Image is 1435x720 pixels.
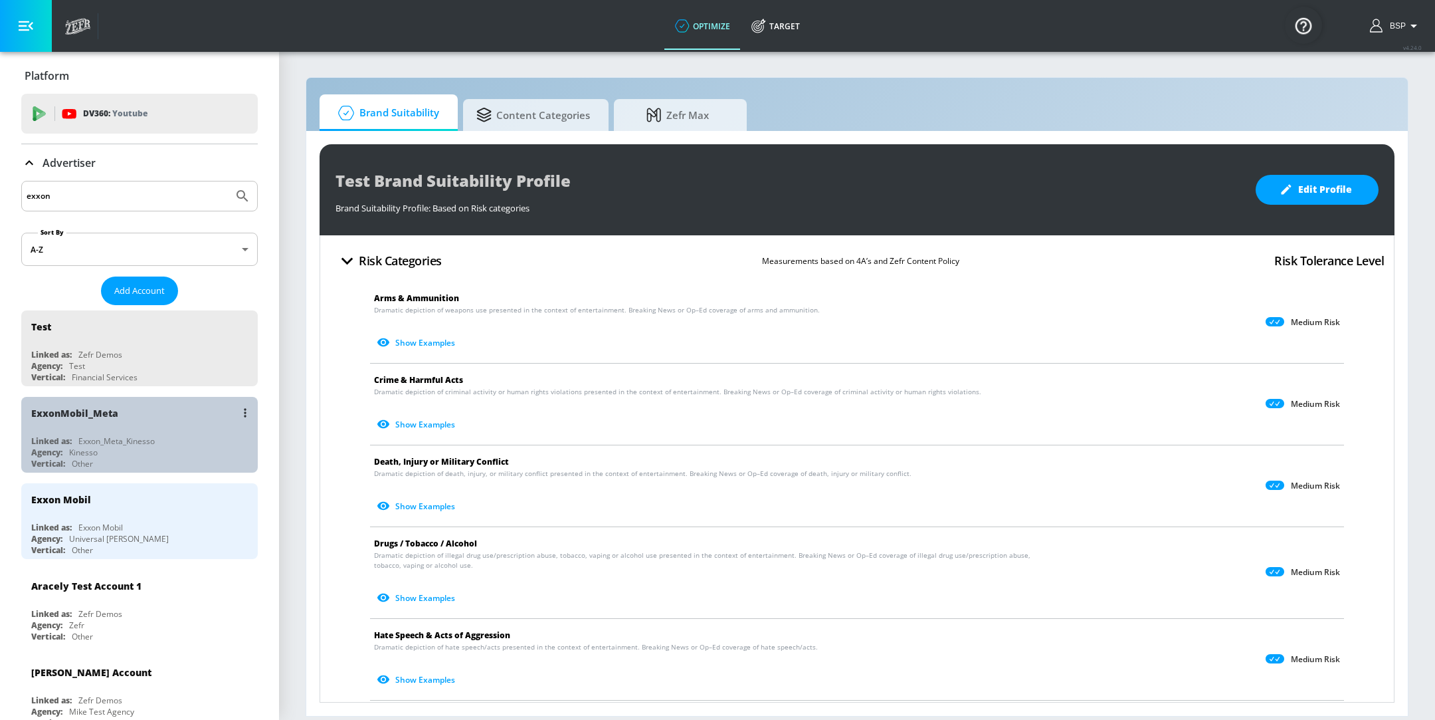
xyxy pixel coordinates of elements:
[31,706,62,717] div: Agency:
[78,695,122,706] div: Zefr Demos
[1403,44,1422,51] span: v 4.24.0
[21,57,258,94] div: Platform
[21,397,258,473] div: ExxonMobil_MetaLinked as:Exxon_Meta_KinessoAgency:KinessoVertical:Other
[78,349,122,360] div: Zefr Demos
[21,94,258,134] div: DV360: Youtube
[1291,481,1340,491] p: Medium Risk
[43,156,96,170] p: Advertiser
[741,2,811,50] a: Target
[374,387,981,397] span: Dramatic depiction of criminal activity or human rights violations presented in the context of en...
[78,435,155,447] div: Exxon_Meta_Kinesso
[72,372,138,383] div: Financial Services
[1291,317,1340,328] p: Medium Risk
[476,99,590,131] span: Content Categories
[69,533,169,544] div: Universal [PERSON_NAME]
[31,349,72,360] div: Linked as:
[374,414,460,435] button: Show Examples
[374,495,460,517] button: Show Examples
[1291,399,1340,410] p: Medium Risk
[762,254,959,268] p: Measurements based on 4A’s and Zefr Content Policy
[1291,654,1340,665] p: Medium Risk
[1285,7,1322,44] button: Open Resource Center
[69,620,84,631] div: Zefr
[101,277,178,305] button: Add Account
[31,458,65,469] div: Vertical:
[69,360,85,372] div: Test
[374,469,911,479] span: Dramatic depiction of death, injury, or military conflict presented in the context of entertainme...
[72,544,93,556] div: Other
[21,570,258,646] div: Aracely Test Account 1Linked as:Zefr DemosAgency:ZefrVertical:Other
[374,587,460,609] button: Show Examples
[374,305,820,315] span: Dramatic depiction of weapons use presented in the context of entertainment. Breaking News or Op–...
[1274,251,1384,270] h4: Risk Tolerance Level
[1291,567,1340,578] p: Medium Risk
[31,620,62,631] div: Agency:
[1256,175,1379,205] button: Edit Profile
[333,97,439,129] span: Brand Suitability
[627,99,728,131] span: Zefr Max
[374,538,477,549] span: Drugs / Tobacco / Alcohol
[1282,181,1352,198] span: Edit Profile
[72,631,93,642] div: Other
[374,642,818,652] span: Dramatic depiction of hate speech/acts presented in the context of entertainment. Breaking News o...
[31,320,51,333] div: Test
[374,630,510,641] span: Hate Speech & Acts of Aggression
[330,245,447,277] button: Risk Categories
[374,456,509,467] span: Death, Injury or Military Conflict
[374,293,459,304] span: Arms & Ammunition
[21,483,258,559] div: Exxon MobilLinked as:Exxon MobilAgency:Universal [PERSON_NAME]Vertical:Other
[25,68,69,83] p: Platform
[374,550,1035,570] span: Dramatic depiction of illegal drug use/prescription abuse, tobacco, vaping or alcohol use present...
[21,233,258,266] div: A-Z
[21,144,258,181] div: Advertiser
[83,106,147,121] p: DV360:
[31,580,142,592] div: Aracely Test Account 1
[78,522,123,533] div: Exxon Mobil
[374,374,463,386] span: Crime & Harmful Acts
[69,706,134,717] div: Mike Test Agency
[1370,18,1422,34] button: BSP
[335,195,1242,214] div: Brand Suitability Profile: Based on Risk categories
[31,435,72,447] div: Linked as:
[359,251,442,270] h4: Risk Categories
[31,372,65,383] div: Vertical:
[31,608,72,620] div: Linked as:
[31,447,62,458] div: Agency:
[228,181,257,211] button: Submit Search
[27,187,228,205] input: Search by name
[374,332,460,354] button: Show Examples
[31,695,72,706] div: Linked as:
[374,669,460,691] button: Show Examples
[31,533,62,544] div: Agency:
[31,544,65,556] div: Vertical:
[31,360,62,372] div: Agency:
[78,608,122,620] div: Zefr Demos
[31,493,91,506] div: Exxon Mobil
[72,458,93,469] div: Other
[31,666,151,679] div: [PERSON_NAME] Account
[31,407,118,420] div: ExxonMobil_Meta
[112,106,147,120] p: Youtube
[114,283,165,299] span: Add Account
[21,310,258,386] div: TestLinked as:Zefr DemosAgency:TestVertical:Financial Services
[31,631,65,642] div: Vertical:
[69,447,98,458] div: Kinesso
[38,228,66,237] label: Sort By
[664,2,741,50] a: optimize
[31,522,72,533] div: Linked as:
[1385,21,1406,31] span: login as: bsp_linking@zefr.com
